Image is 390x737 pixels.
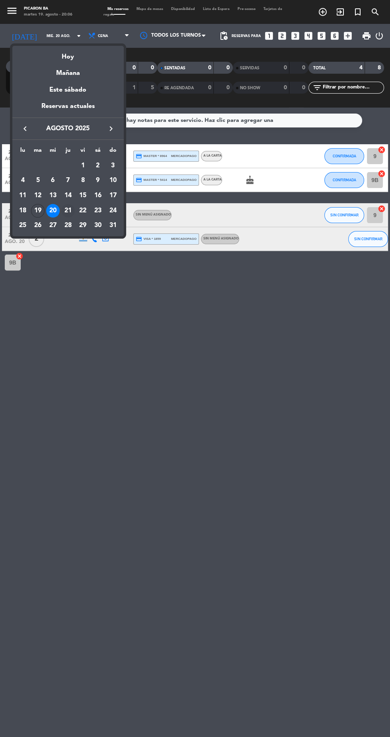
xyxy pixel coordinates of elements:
div: 11 [16,189,29,202]
th: jueves [60,146,76,158]
td: 13 de agosto de 2025 [45,188,60,203]
div: 6 [46,174,60,187]
td: 29 de agosto de 2025 [75,218,90,233]
button: keyboard_arrow_right [104,123,118,134]
div: Este sábado [12,79,124,101]
td: 15 de agosto de 2025 [75,188,90,203]
td: 21 de agosto de 2025 [60,203,76,218]
div: 9 [91,174,105,187]
div: 15 [76,189,90,202]
th: miércoles [45,146,60,158]
div: 27 [46,219,60,232]
div: Mañana [12,62,124,78]
td: 2 de agosto de 2025 [90,158,105,173]
td: 4 de agosto de 2025 [16,173,31,188]
td: 17 de agosto de 2025 [105,188,121,203]
td: 26 de agosto de 2025 [30,218,45,233]
th: lunes [16,146,31,158]
td: 9 de agosto de 2025 [90,173,105,188]
td: 23 de agosto de 2025 [90,203,105,218]
td: 16 de agosto de 2025 [90,188,105,203]
th: sábado [90,146,105,158]
button: keyboard_arrow_left [18,123,32,134]
div: 26 [31,219,45,232]
td: 12 de agosto de 2025 [30,188,45,203]
div: 10 [106,174,120,187]
div: 31 [106,219,120,232]
td: 3 de agosto de 2025 [105,158,121,173]
td: 10 de agosto de 2025 [105,173,121,188]
div: 30 [91,219,105,232]
div: 29 [76,219,90,232]
td: 30 de agosto de 2025 [90,218,105,233]
div: 24 [106,204,120,218]
div: 17 [106,189,120,202]
td: AGO. [16,158,76,173]
th: martes [30,146,45,158]
td: 20 de agosto de 2025 [45,203,60,218]
td: 24 de agosto de 2025 [105,203,121,218]
i: keyboard_arrow_right [106,124,116,133]
div: 21 [61,204,75,218]
div: 12 [31,189,45,202]
td: 25 de agosto de 2025 [16,218,31,233]
div: 4 [16,174,29,187]
div: 13 [46,189,60,202]
div: 1 [76,159,90,172]
td: 8 de agosto de 2025 [75,173,90,188]
div: 5 [31,174,45,187]
div: Hoy [12,46,124,62]
div: 28 [61,219,75,232]
div: 2 [91,159,105,172]
div: 25 [16,219,29,232]
th: domingo [105,146,121,158]
td: 5 de agosto de 2025 [30,173,45,188]
td: 11 de agosto de 2025 [16,188,31,203]
i: keyboard_arrow_left [20,124,30,133]
div: Reservas actuales [12,101,124,118]
div: 8 [76,174,90,187]
td: 28 de agosto de 2025 [60,218,76,233]
td: 7 de agosto de 2025 [60,173,76,188]
td: 31 de agosto de 2025 [105,218,121,233]
td: 22 de agosto de 2025 [75,203,90,218]
div: 18 [16,204,29,218]
td: 14 de agosto de 2025 [60,188,76,203]
div: 19 [31,204,45,218]
div: 16 [91,189,105,202]
th: viernes [75,146,90,158]
td: 27 de agosto de 2025 [45,218,60,233]
div: 3 [106,159,120,172]
span: agosto 2025 [32,123,104,134]
td: 19 de agosto de 2025 [30,203,45,218]
div: 23 [91,204,105,218]
div: 22 [76,204,90,218]
td: 18 de agosto de 2025 [16,203,31,218]
td: 6 de agosto de 2025 [45,173,60,188]
div: 20 [46,204,60,218]
div: 7 [61,174,75,187]
td: 1 de agosto de 2025 [75,158,90,173]
div: 14 [61,189,75,202]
